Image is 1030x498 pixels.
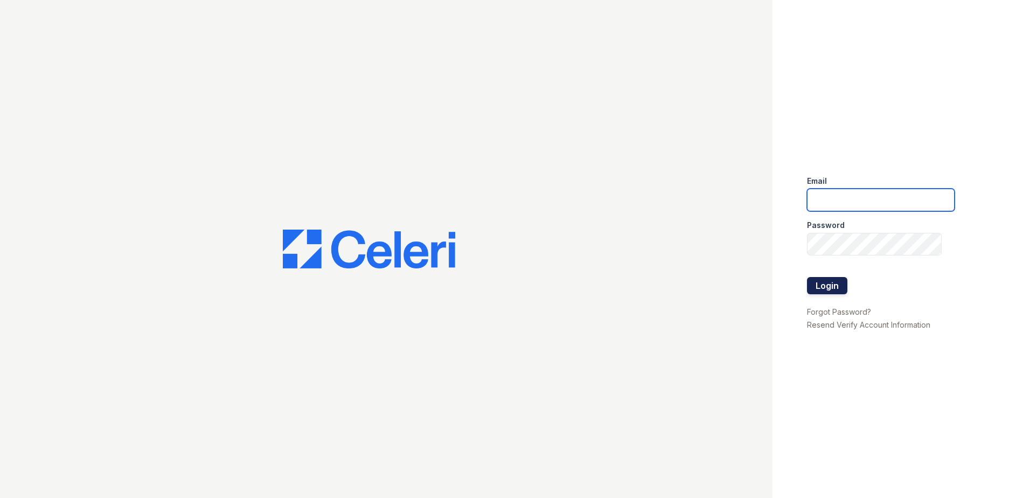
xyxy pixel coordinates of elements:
a: Resend Verify Account Information [807,320,930,329]
img: CE_Logo_Blue-a8612792a0a2168367f1c8372b55b34899dd931a85d93a1a3d3e32e68fde9ad4.png [283,230,455,268]
a: Forgot Password? [807,307,871,316]
label: Password [807,220,845,231]
label: Email [807,176,827,186]
button: Login [807,277,847,294]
